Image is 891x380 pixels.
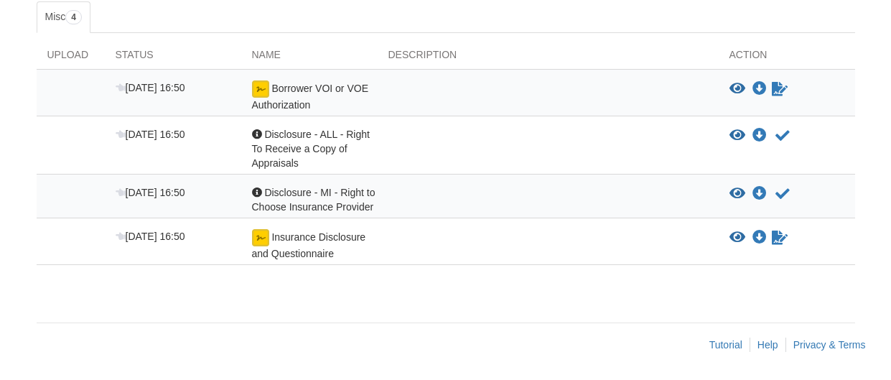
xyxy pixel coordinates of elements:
[252,83,368,111] span: Borrower VOI or VOE Authorization
[729,82,745,96] button: View Borrower VOI or VOE Authorization
[793,339,866,351] a: Privacy & Terms
[252,231,366,259] span: Insurance Disclosure and Questionnaire
[752,188,767,200] a: Download Disclosure - MI - Right to Choose Insurance Provider
[378,47,719,69] div: Description
[241,47,378,69] div: Name
[116,82,185,93] span: [DATE] 16:50
[116,187,185,198] span: [DATE] 16:50
[729,187,745,201] button: View Disclosure - MI - Right to Choose Insurance Provider
[752,130,767,142] a: Download Disclosure - ALL - Right To Receive a Copy of Appraisals
[752,83,767,95] a: Download Borrower VOI or VOE Authorization
[757,339,778,351] a: Help
[774,127,791,144] button: Acknowledge receipt of document
[252,80,269,98] img: Ready for you to esign
[729,129,745,143] button: View Disclosure - ALL - Right To Receive a Copy of Appraisals
[105,47,241,69] div: Status
[709,339,742,351] a: Tutorial
[116,231,185,242] span: [DATE] 16:50
[37,47,105,69] div: Upload
[116,129,185,140] span: [DATE] 16:50
[770,229,789,246] a: Sign Form
[252,129,370,169] span: Disclosure - ALL - Right To Receive a Copy of Appraisals
[719,47,855,69] div: Action
[252,229,269,246] img: Ready for you to esign
[729,231,745,245] button: View Insurance Disclosure and Questionnaire
[752,232,767,244] a: Download Insurance Disclosure and Questionnaire
[252,187,375,213] span: Disclosure - MI - Right to Choose Insurance Provider
[65,10,82,24] span: 4
[770,80,789,98] a: Sign Form
[774,185,791,203] button: Acknowledge receipt of document
[37,1,90,33] a: Misc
